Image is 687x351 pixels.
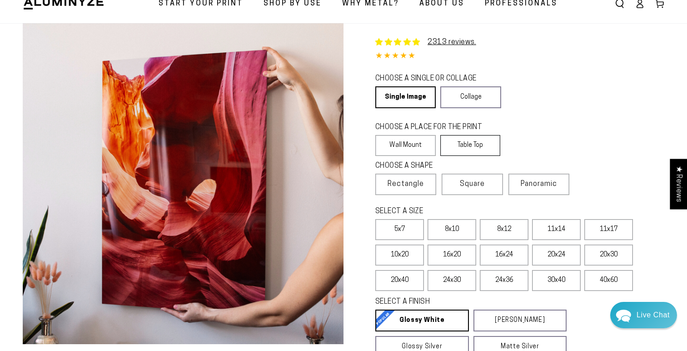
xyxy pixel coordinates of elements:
[388,179,424,190] span: Rectangle
[473,310,567,331] a: [PERSON_NAME]
[375,270,424,291] label: 20x40
[584,245,633,266] label: 20x30
[375,50,664,63] div: 4.85 out of 5.0 stars
[480,245,528,266] label: 16x24
[637,302,670,328] div: Contact Us Directly
[375,135,436,156] label: Wall Mount
[670,159,687,209] div: Click to open Judge.me floating reviews tab
[428,270,476,291] label: 24x30
[440,135,501,156] label: Table Top
[584,270,633,291] label: 40x60
[428,245,476,266] label: 16x20
[375,74,493,84] legend: CHOOSE A SINGLE OR COLLAGE
[375,206,545,217] legend: SELECT A SIZE
[375,245,424,266] label: 10x20
[375,219,424,240] label: 5x7
[460,179,485,190] span: Square
[610,302,677,328] div: Chat widget toggle
[440,86,501,108] a: Collage
[428,39,476,46] a: 2313 reviews.
[375,297,545,307] legend: SELECT A FINISH
[480,270,528,291] label: 24x36
[480,219,528,240] label: 8x12
[375,37,476,48] a: 2313 reviews.
[532,270,581,291] label: 30x40
[375,122,492,133] legend: CHOOSE A PLACE FOR THE PRINT
[428,219,476,240] label: 8x10
[532,245,581,266] label: 20x24
[375,310,469,331] a: Glossy White
[584,219,633,240] label: 11x17
[521,181,557,188] span: Panoramic
[375,86,436,108] a: Single Image
[532,219,581,240] label: 11x14
[375,161,493,171] legend: CHOOSE A SHAPE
